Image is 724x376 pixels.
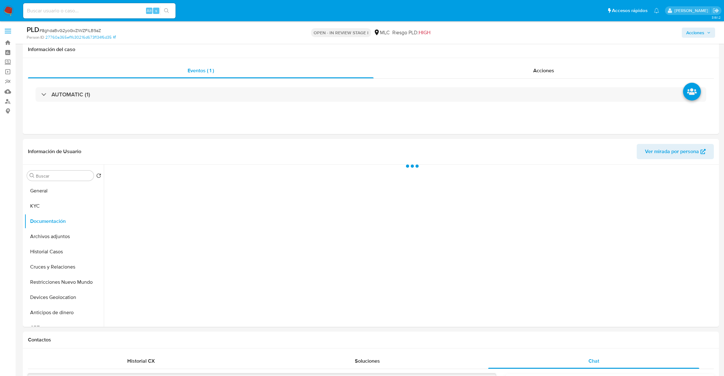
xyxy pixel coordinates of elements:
[645,144,699,159] span: Ver mirada por persona
[160,6,173,15] button: search-icon
[24,198,104,214] button: KYC
[419,29,430,36] span: HIGH
[127,357,155,365] span: Historial CX
[24,244,104,259] button: Historial Casos
[24,259,104,275] button: Cruces y Relaciones
[533,67,554,74] span: Acciones
[28,148,81,155] h1: Información de Usuario
[24,320,104,335] button: CBT
[24,229,104,244] button: Archivos adjuntos
[24,183,104,198] button: General
[36,87,706,102] div: AUTOMATIC (1)
[23,7,176,15] input: Buscar usuario o caso...
[24,214,104,229] button: Documentación
[686,28,704,38] span: Acciones
[155,8,157,14] span: s
[654,8,659,13] a: Notificaciones
[28,46,714,53] h1: Información del caso
[188,67,214,74] span: Eventos ( 1 )
[45,35,116,40] a: 27760a365ef1fc30216d673f134f6d35
[374,29,390,36] div: MLC
[24,290,104,305] button: Devices Geolocation
[147,8,152,14] span: Alt
[24,275,104,290] button: Restricciones Nuevo Mundo
[51,91,90,98] h3: AUTOMATIC (1)
[612,7,648,14] span: Accesos rápidos
[311,28,371,37] p: OPEN - IN REVIEW STAGE I
[36,173,91,179] input: Buscar
[713,7,719,14] a: Salir
[24,305,104,320] button: Anticipos de dinero
[30,173,35,178] button: Buscar
[27,35,44,40] b: Person ID
[96,173,101,180] button: Volver al orden por defecto
[39,27,101,34] span: # 8ghdaBvG2yoGvZlWZFlLB9aZ
[637,144,714,159] button: Ver mirada por persona
[682,28,715,38] button: Acciones
[588,357,599,365] span: Chat
[674,8,710,14] p: agustina.godoy@mercadolibre.com
[392,29,430,36] span: Riesgo PLD:
[28,337,714,343] h1: Contactos
[27,24,39,35] b: PLD
[355,357,380,365] span: Soluciones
